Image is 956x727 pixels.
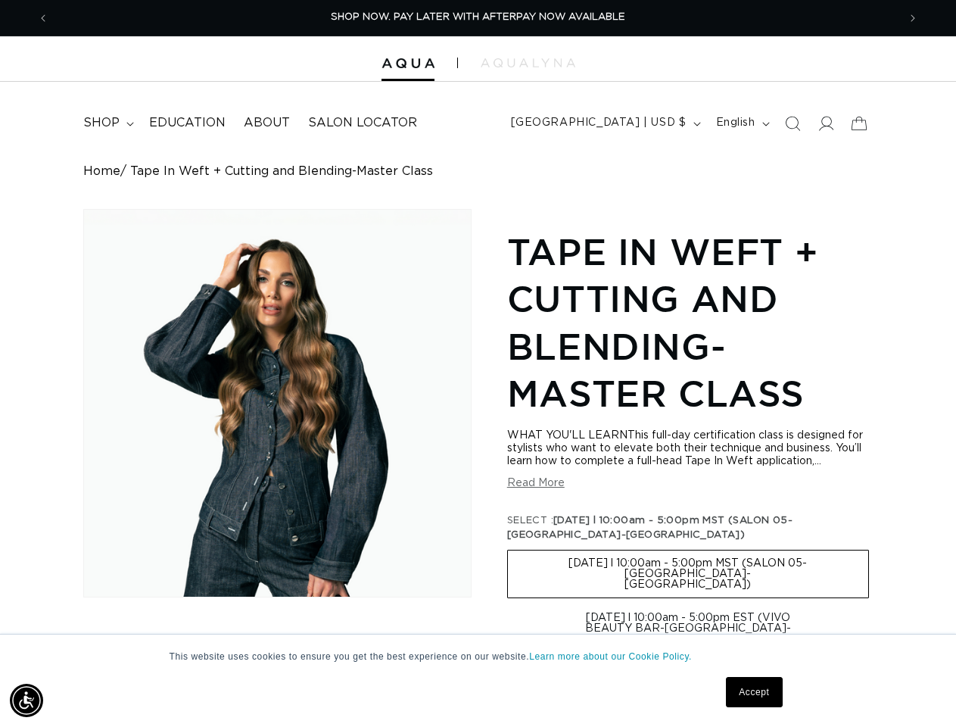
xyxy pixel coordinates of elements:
[716,115,755,131] span: English
[83,115,120,131] span: shop
[896,4,930,33] button: Next announcement
[308,115,417,131] span: Salon Locator
[511,115,687,131] span: [GEOGRAPHIC_DATA] | USD $
[83,164,872,179] nav: breadcrumbs
[235,106,299,140] a: About
[507,513,873,543] legend: SELECT :
[83,209,472,598] media-gallery: Gallery Viewer
[507,605,869,652] label: [DATE] l 10:00am - 5:00pm EST (VIVO BEAUTY BAR-[GEOGRAPHIC_DATA]-[GEOGRAPHIC_DATA])
[507,228,873,417] h1: Tape In Weft + Cutting and Blending-Master Class
[776,107,809,140] summary: Search
[74,106,140,140] summary: shop
[149,115,226,131] span: Education
[244,115,290,131] span: About
[299,106,426,140] a: Salon Locator
[507,429,873,468] div: WHAT YOU'LL LEARNThis full-day certification class is designed for stylists who want to elevate b...
[26,4,60,33] button: Previous announcement
[726,677,782,707] a: Accept
[481,58,575,67] img: aqualyna.com
[331,12,625,22] span: SHOP NOW. PAY LATER WITH AFTERPAY NOW AVAILABLE
[507,550,869,598] label: [DATE] l 10:00am - 5:00pm MST (SALON 05-[GEOGRAPHIC_DATA]-[GEOGRAPHIC_DATA])
[130,164,433,179] span: Tape In Weft + Cutting and Blending-Master Class
[507,477,565,490] button: Read More
[502,109,707,138] button: [GEOGRAPHIC_DATA] | USD $
[529,651,692,662] a: Learn more about our Cookie Policy.
[140,106,235,140] a: Education
[707,109,776,138] button: English
[507,516,793,541] span: [DATE] l 10:00am - 5:00pm MST (SALON 05-[GEOGRAPHIC_DATA]-[GEOGRAPHIC_DATA])
[381,58,434,69] img: Aqua Hair Extensions
[10,684,43,717] div: Accessibility Menu
[170,650,787,663] p: This website uses cookies to ensure you get the best experience on our website.
[83,164,120,179] a: Home
[880,654,956,727] iframe: Chat Widget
